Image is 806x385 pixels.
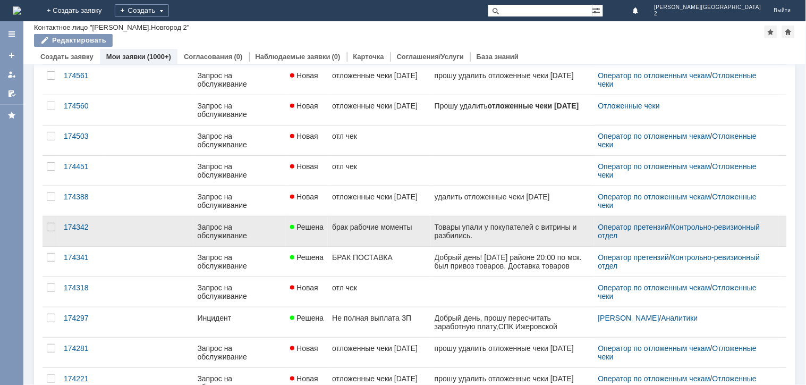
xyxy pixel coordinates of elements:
span: Новая [290,283,318,292]
a: 174388 [60,186,104,216]
a: Оператор претензий [598,223,669,231]
a: Решена [286,216,328,246]
a: Решена [286,307,328,337]
a: Оператор по отложенным чекам [598,192,710,201]
a: Не полная выплата ЗП [328,307,430,337]
a: Инцидент [193,307,286,337]
a: 174561 [60,65,104,95]
span: Решена [290,223,324,231]
div: / [598,223,774,240]
div: 174503 [64,132,100,140]
a: Новая [286,65,328,95]
a: 174451 [60,156,104,186]
span: Новая [290,374,318,383]
span: Новая [290,344,318,353]
div: / [598,344,774,361]
div: Запрос на обслуживание [198,71,282,88]
div: БРАК ПОСТАВКА [332,253,426,262]
a: 174297 [60,307,104,337]
a: Запрос на обслуживание [193,65,286,95]
a: Запрос на обслуживание [193,186,286,216]
a: Новая [286,125,328,155]
a: 174560 [60,95,104,125]
div: 174388 [64,192,100,201]
div: отл чек [332,283,426,292]
span: Новая [290,192,318,201]
div: Запрос на обслуживание [198,344,282,361]
a: Запрос на обслуживание [193,156,286,186]
a: Оператор по отложенным чекам [598,374,710,383]
div: 174281 [64,344,100,353]
div: отложенные чеки [DATE] [332,192,426,201]
div: отл чек [332,162,426,171]
a: Запрос на обслуживание [193,216,286,246]
span: +1000р [24,51,49,60]
a: Запрос на обслуживание [193,125,286,155]
a: Карточка [353,53,384,61]
a: 174503 [60,125,104,155]
div: Добавить в избранное [765,26,777,38]
span: Новая [290,162,318,171]
span: Новая [290,102,318,110]
a: Создать заявку [40,53,94,61]
div: / [598,162,774,179]
a: 174341 [60,247,104,277]
div: Запрос на обслуживание [198,132,282,149]
a: брак рабочие моменты [328,216,430,246]
div: отложенные чеки [DATE] [332,102,426,110]
a: Новая [286,338,328,367]
div: 174318 [64,283,100,292]
a: отложенные чеки [DATE] [328,95,430,125]
span: Новая [290,71,318,80]
div: Запрос на обслуживание [198,102,282,119]
a: БРАК ПОСТАВКА [328,247,430,277]
a: Отложенные чеки [598,192,759,210]
div: / [598,253,774,270]
div: 174297 [64,314,100,322]
span: Расширенный поиск [592,5,603,15]
div: 174342 [64,223,100,231]
img: logo [13,6,21,15]
a: База знаний [477,53,519,61]
a: отл чек [328,277,430,307]
div: / [598,314,774,322]
a: Оператор по отложенным чекам [598,162,710,171]
a: отложенные чеки [DATE] [328,338,430,367]
a: Отложенные чеки [598,102,660,110]
span: Новая [290,132,318,140]
a: Запрос на обслуживание [193,277,286,307]
a: Отложенные чеки [598,132,759,149]
a: Контрольно-ревизионный отдел [598,223,762,240]
div: отложенные чеки [DATE] [332,71,426,80]
div: Запрос на обслуживание [198,253,282,270]
div: отложенные чеки [DATE] [332,374,426,383]
a: Мои согласования [3,85,20,102]
span: [PERSON_NAME][GEOGRAPHIC_DATA] [655,4,761,11]
a: Новая [286,156,328,186]
a: Отложенные чеки [598,344,759,361]
a: Запрос на обслуживание [193,95,286,125]
a: Мои заявки [3,66,20,83]
div: брак рабочие моменты [332,223,426,231]
a: Оператор по отложенным чекам [598,344,710,353]
div: Создать [115,4,169,17]
a: Контрольно-ревизионный отдел [598,253,762,270]
span: Решена [290,314,324,322]
span: Решена [290,253,324,262]
a: отложенные чеки [DATE] [328,65,430,95]
a: Соглашения/Услуги [397,53,464,61]
div: / [598,132,774,149]
a: Наблюдаемые заявки [256,53,330,61]
div: Запрос на обслуживание [198,283,282,300]
div: Инцидент [198,314,282,322]
a: Оператор по отложенным чекам [598,283,710,292]
a: Согласования [184,53,233,61]
a: отл чек [328,125,430,155]
a: 174342 [60,216,104,246]
span: 2 [655,11,761,17]
div: 174561 [64,71,100,80]
div: (0) [332,53,341,61]
div: отложенные чеки [DATE] [332,344,426,353]
a: Новая [286,277,328,307]
a: [PERSON_NAME] [598,314,659,322]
